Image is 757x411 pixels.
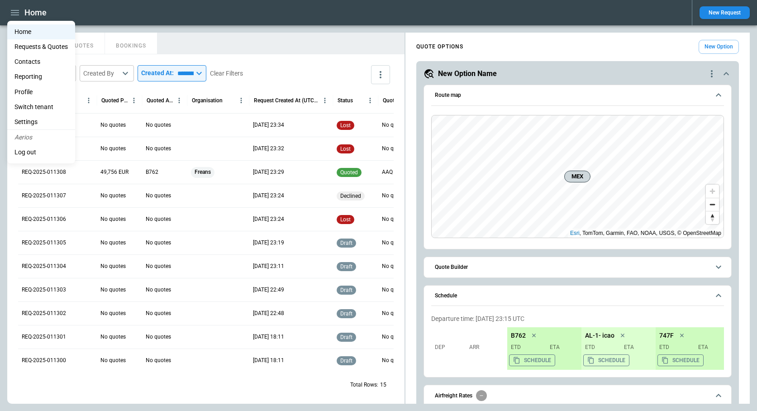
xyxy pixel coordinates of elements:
[7,100,75,115] li: Switch tenant
[7,54,75,69] a: Contacts
[7,130,75,145] li: Aerios
[7,24,75,39] a: Home
[7,39,75,54] a: Requests & Quotes
[7,85,75,100] a: Profile
[7,145,75,160] li: Log out
[7,69,75,84] a: Reporting
[7,115,75,129] a: Settings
